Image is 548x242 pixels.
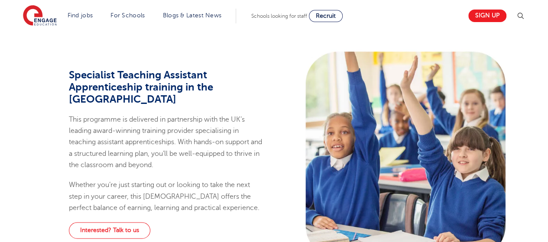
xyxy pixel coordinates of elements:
span: Recruit [316,13,336,19]
a: Find jobs [68,12,93,19]
a: For Schools [110,12,145,19]
p: Whether you’re just starting out or looking to take the next step in your career, this [DEMOGRAPH... [69,179,263,213]
img: Engage Education [23,5,57,27]
a: Interested? Talk to us [69,222,150,239]
a: Recruit [309,10,343,22]
a: Sign up [468,10,506,22]
a: Blogs & Latest News [163,12,222,19]
span: This programme is delivered in partnership with the UK’s leading award-winning training provider ... [69,116,262,169]
span: Specialist Teaching Assistant Apprenticeship training in the [GEOGRAPHIC_DATA] [69,69,213,105]
span: Schools looking for staff [251,13,307,19]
